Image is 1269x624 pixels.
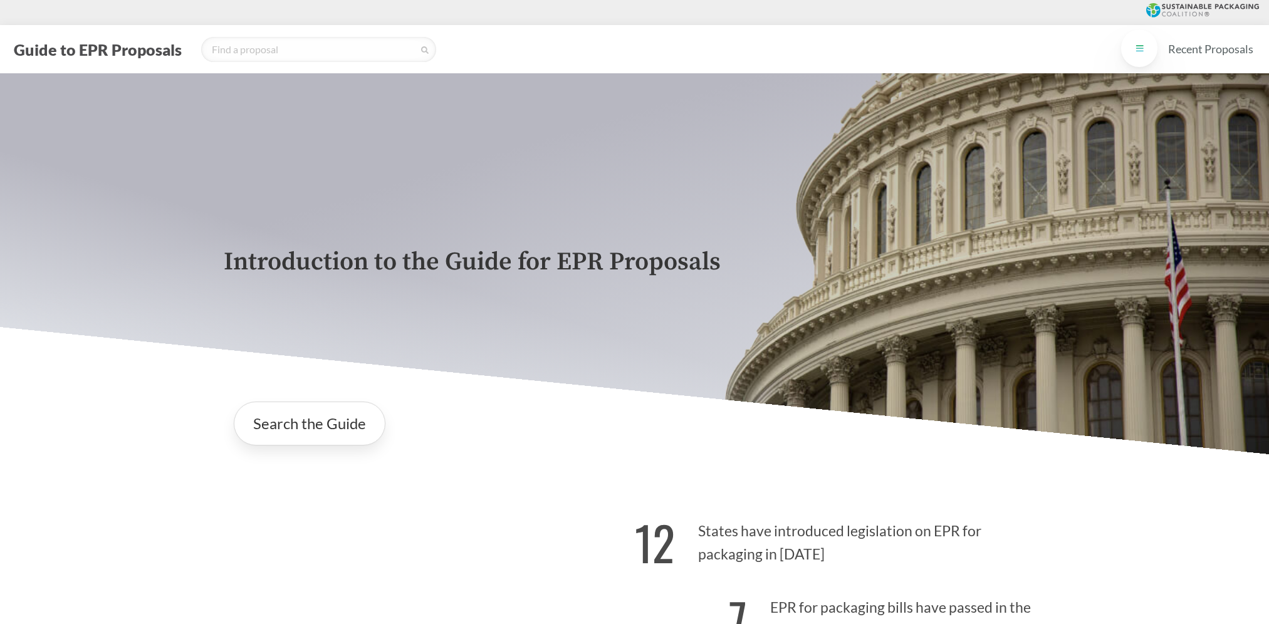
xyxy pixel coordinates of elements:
[10,39,185,60] button: Guide to EPR Proposals
[201,37,436,62] input: Find a proposal
[635,507,675,577] strong: 12
[635,501,1046,578] p: States have introduced legislation on EPR for packaging in [DATE]
[224,248,1046,276] p: Introduction to the Guide for EPR Proposals
[234,402,385,445] a: Search the Guide
[1162,35,1259,63] a: Recent Proposals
